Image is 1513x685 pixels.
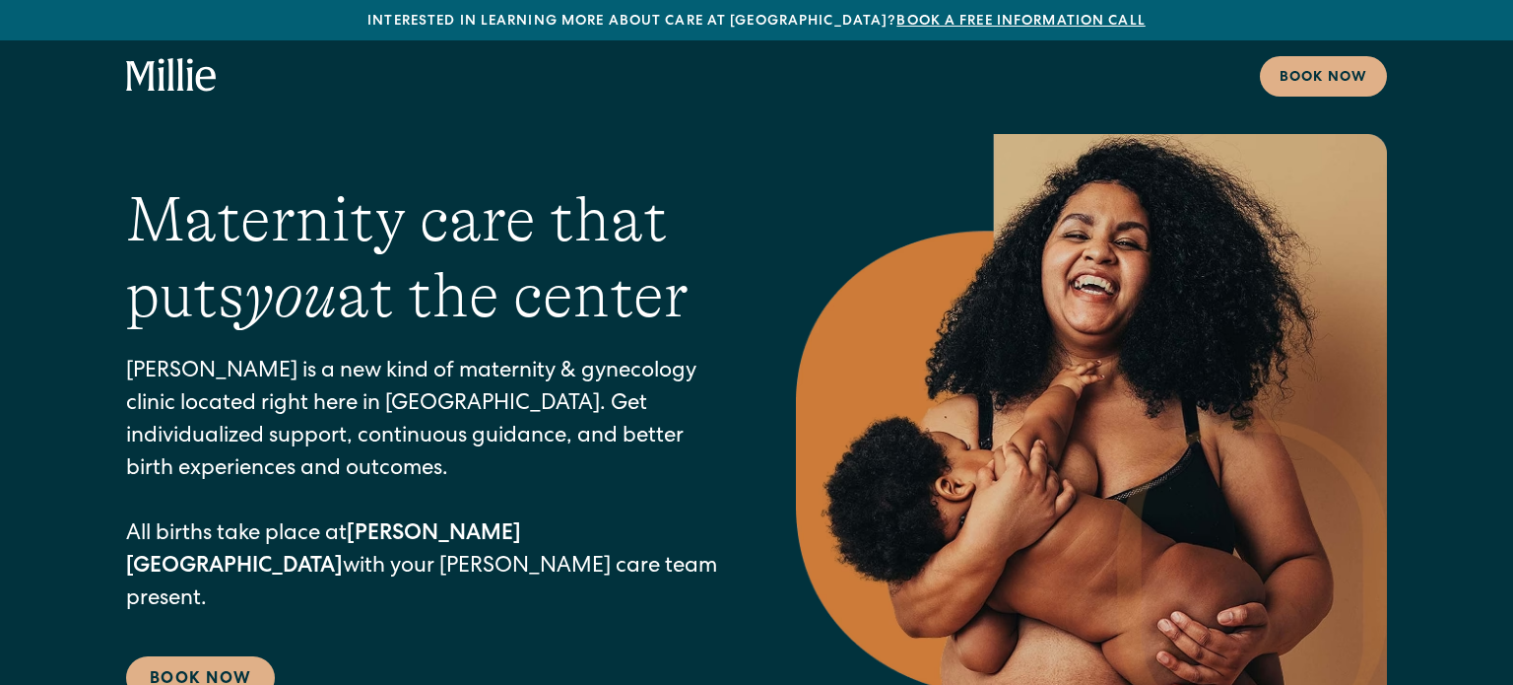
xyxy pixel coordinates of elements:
[1280,68,1367,89] div: Book now
[244,260,337,331] em: you
[896,15,1145,29] a: Book a free information call
[1260,56,1387,97] a: Book now
[126,182,717,334] h1: Maternity care that puts at the center
[126,58,217,94] a: home
[126,357,717,617] p: [PERSON_NAME] is a new kind of maternity & gynecology clinic located right here in [GEOGRAPHIC_DA...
